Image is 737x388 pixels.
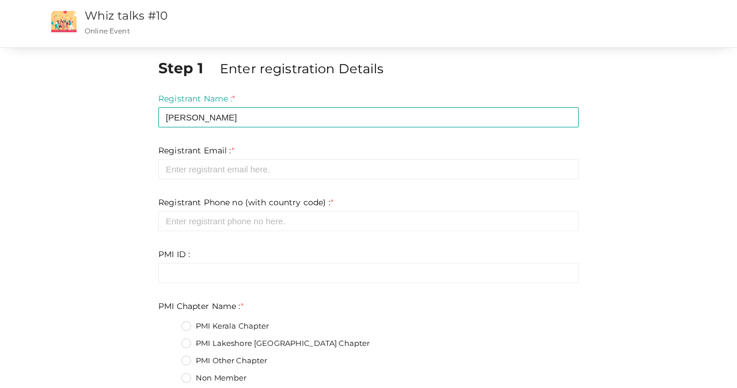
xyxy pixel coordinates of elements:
a: Whiz talks #10 [85,9,168,22]
label: PMI Other Chapter [181,355,267,367]
label: PMI Chapter Name : [158,300,244,312]
label: Registrant Email : [158,145,234,156]
label: PMI ID : [158,248,190,260]
label: PMI Kerala Chapter [181,321,269,332]
label: Registrant Name : [158,93,235,104]
input: Enter registrant name here. [158,107,579,127]
img: event2.png [51,11,77,32]
p: Online Event [85,26,453,36]
label: Registrant Phone no (with country code) : [158,197,333,208]
label: PMI Lakeshore [GEOGRAPHIC_DATA] Chapter [181,338,370,349]
label: Enter registration Details [220,59,384,78]
label: Non Member [181,372,246,384]
input: Enter registrant phone no here. [158,211,579,231]
input: Enter registrant email here. [158,159,579,179]
label: Step 1 [158,58,218,78]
